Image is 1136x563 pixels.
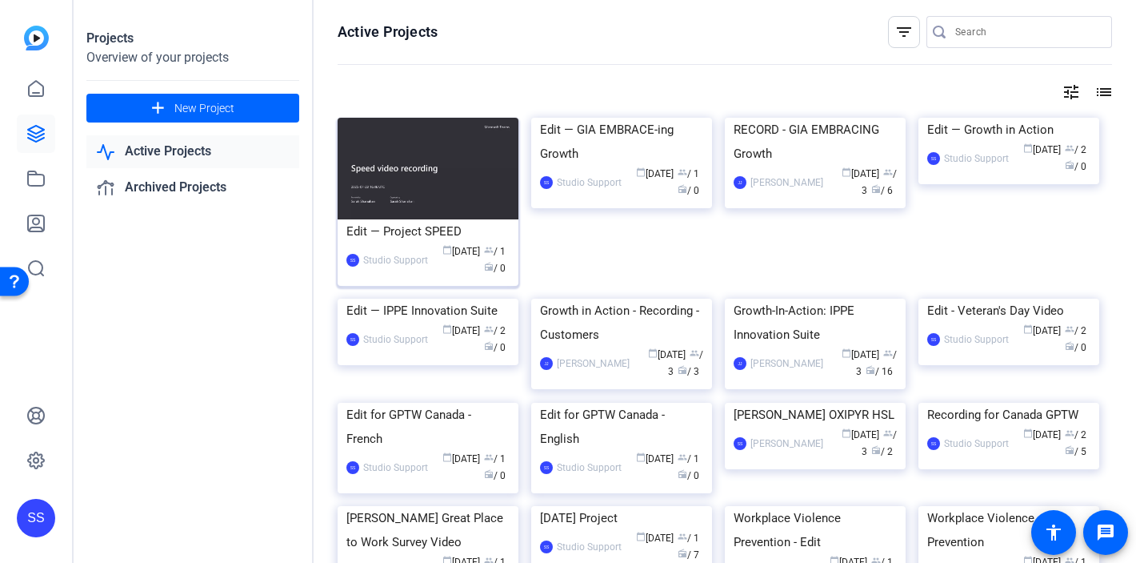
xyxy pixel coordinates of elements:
span: / 0 [484,263,506,274]
div: Growth in Action - Recording - Customers [540,299,703,347]
span: / 16 [866,366,893,377]
div: Projects [86,29,299,48]
span: / 2 [1065,325,1086,336]
span: / 2 [1065,144,1086,155]
span: / 1 [484,453,506,464]
input: Search [955,22,1099,42]
div: [PERSON_NAME] [750,356,823,372]
span: calendar_today [636,452,646,462]
span: [DATE] [1023,325,1061,336]
mat-icon: tune [1062,82,1081,102]
div: Studio Support [944,151,1009,167]
span: group [1065,143,1074,153]
span: group [484,245,494,255]
span: radio [678,184,687,194]
span: / 2 [871,446,893,457]
div: Edit for GPTW Canada - English [540,403,703,451]
span: calendar_today [842,348,851,358]
span: radio [484,262,494,271]
span: [DATE] [442,246,480,257]
span: / 0 [1065,161,1086,172]
span: radio [871,184,881,194]
span: [DATE] [842,349,879,360]
span: / 6 [871,185,893,196]
span: radio [1065,160,1074,170]
span: / 3 [862,429,897,457]
span: group [484,452,494,462]
span: calendar_today [842,167,851,177]
mat-icon: message [1096,523,1115,542]
div: Studio Support [363,252,428,268]
div: Studio Support [944,332,1009,348]
div: JJ [734,357,746,370]
span: calendar_today [842,428,851,438]
div: Workplace Violence Prevention [927,506,1090,554]
span: group [678,452,687,462]
span: [DATE] [1023,144,1061,155]
div: Studio Support [557,539,622,555]
div: SS [346,461,359,474]
mat-icon: list [1093,82,1112,102]
span: radio [678,549,687,558]
span: / 7 [678,549,699,561]
div: Edit — GIA EMBRACE-ing Growth [540,118,703,166]
span: / 2 [1065,429,1086,440]
span: calendar_today [442,324,452,334]
span: calendar_today [1023,324,1033,334]
div: [DATE] Project [540,506,703,530]
span: / 0 [484,470,506,481]
span: / 1 [678,533,699,544]
span: [DATE] [636,168,674,179]
span: group [883,428,893,438]
div: Studio Support [363,460,428,476]
h1: Active Projects [338,22,438,42]
div: Growth-In-Action: IPPE Innovation Suite [734,299,897,347]
div: SS [17,499,55,537]
span: group [678,167,687,177]
div: Studio Support [944,436,1009,452]
div: JJ [734,176,746,189]
span: [DATE] [442,453,480,464]
span: radio [1065,445,1074,455]
div: [PERSON_NAME] [750,436,823,452]
span: group [690,348,699,358]
div: Recording for Canada GPTW [927,403,1090,427]
span: / 0 [678,185,699,196]
span: [DATE] [1023,429,1061,440]
span: calendar_today [648,348,658,358]
span: calendar_today [442,245,452,255]
span: / 0 [484,342,506,353]
div: SS [927,437,940,450]
span: group [484,324,494,334]
span: group [1065,428,1074,438]
span: group [883,167,893,177]
span: calendar_today [1023,143,1033,153]
div: Studio Support [363,332,428,348]
div: SS [346,254,359,267]
span: calendar_today [636,532,646,541]
mat-icon: add [148,99,168,119]
span: / 1 [678,168,699,179]
div: Edit - Veteran's Day Video [927,299,1090,323]
div: JJ [540,357,553,370]
div: Edit for GPTW Canada - French [346,403,510,451]
span: / 1 [678,453,699,464]
span: group [678,532,687,541]
img: blue-gradient.svg [24,26,49,50]
mat-icon: filter_list [894,22,914,42]
span: radio [871,445,881,455]
div: Edit — Project SPEED [346,219,510,243]
div: Studio Support [557,460,622,476]
div: SS [540,461,553,474]
span: radio [1065,341,1074,351]
div: Overview of your projects [86,48,299,67]
span: / 3 [678,366,699,377]
div: [PERSON_NAME] Great Place to Work Survey Video [346,506,510,554]
span: [DATE] [442,325,480,336]
a: Archived Projects [86,171,299,204]
span: / 0 [1065,342,1086,353]
span: New Project [174,100,234,117]
div: SS [540,176,553,189]
div: SS [927,333,940,346]
div: SS [927,152,940,165]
